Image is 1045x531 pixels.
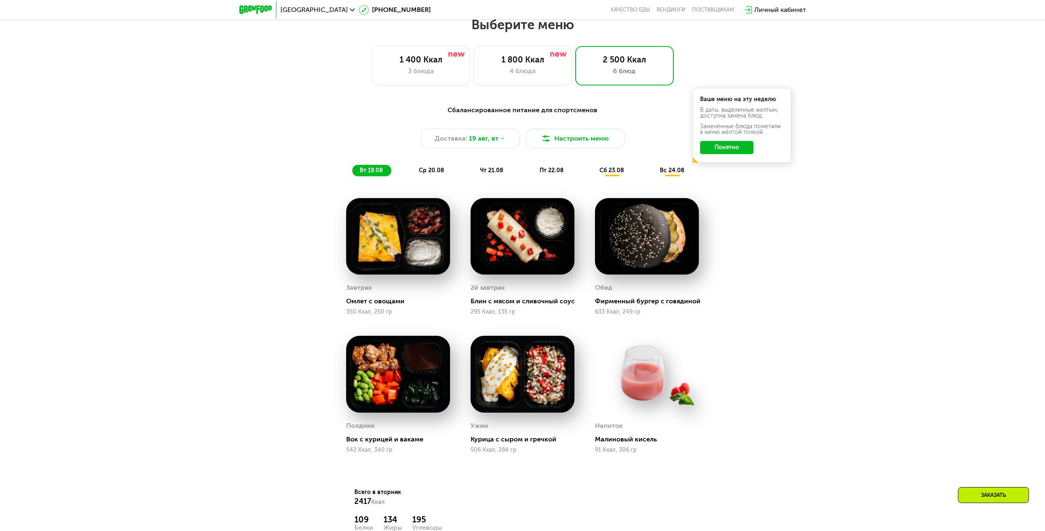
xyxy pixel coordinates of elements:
a: Качество еды [611,7,650,13]
div: 195 [412,515,442,524]
div: Жиры [384,524,402,531]
div: 4 блюда [482,66,563,76]
div: Ваше меню на эту неделю [700,97,784,102]
div: Сбалансированное питание для спортсменов [280,105,766,115]
div: 3 блюда [380,66,462,76]
div: 1 800 Ккал [482,55,563,65]
div: 2й завтрак [471,282,505,294]
div: 295 Ккал, 135 гр [471,309,574,315]
h2: Выберите меню [26,16,1019,33]
div: Омлет с овощами [346,297,457,305]
div: Блин с мясом и сливочный соус [471,297,581,305]
span: вт 19.08 [360,167,383,174]
span: [GEOGRAPHIC_DATA] [280,7,348,13]
div: Ужин [471,420,488,432]
div: Белки [354,524,373,531]
div: Малиновый кисель [595,435,705,443]
div: В даты, выделенные желтым, доступна замена блюд. [700,107,784,119]
div: Личный кабинет [754,5,806,15]
a: Вендинги [657,7,685,13]
div: Всего в вторник [354,488,442,506]
div: 350 Ккал, 250 гр [346,309,450,315]
span: сб 23.08 [599,167,624,174]
span: Доставка: [435,134,467,143]
div: Углеводы [412,524,442,531]
span: вс 24.08 [660,167,684,174]
button: Понятно [700,141,753,154]
div: Завтрак [346,282,372,294]
div: 1 400 Ккал [380,55,462,65]
div: 91 Ккал, 306 гр [595,447,699,453]
div: поставщикам [692,7,734,13]
span: чт 21.08 [480,167,503,174]
div: 2 500 Ккал [584,55,665,65]
div: Полдник [346,420,375,432]
span: пт 22.08 [540,167,564,174]
div: Напиток [595,420,623,432]
span: Ккал [371,499,385,506]
div: 6 блюд [584,66,665,76]
div: Заменённые блюда пометили в меню жёлтой точкой. [700,124,784,135]
div: 506 Ккал, 284 гр [471,447,574,453]
div: Вок с курицей и вакаме [346,435,457,443]
span: 19 авг, вт [469,134,498,143]
a: [PHONE_NUMBER] [359,5,431,15]
div: Заказать [958,487,1029,503]
div: Обед [595,282,612,294]
div: 633 Ккал, 249 гр [595,309,699,315]
div: 134 [384,515,402,524]
span: ср 20.08 [419,167,444,174]
button: Настроить меню [526,129,625,148]
div: 109 [354,515,373,524]
span: 2417 [354,497,371,506]
div: Курица с сыром и гречкой [471,435,581,443]
div: Фирменный бургер с говядиной [595,297,705,305]
div: 542 Ккал, 340 гр [346,447,450,453]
